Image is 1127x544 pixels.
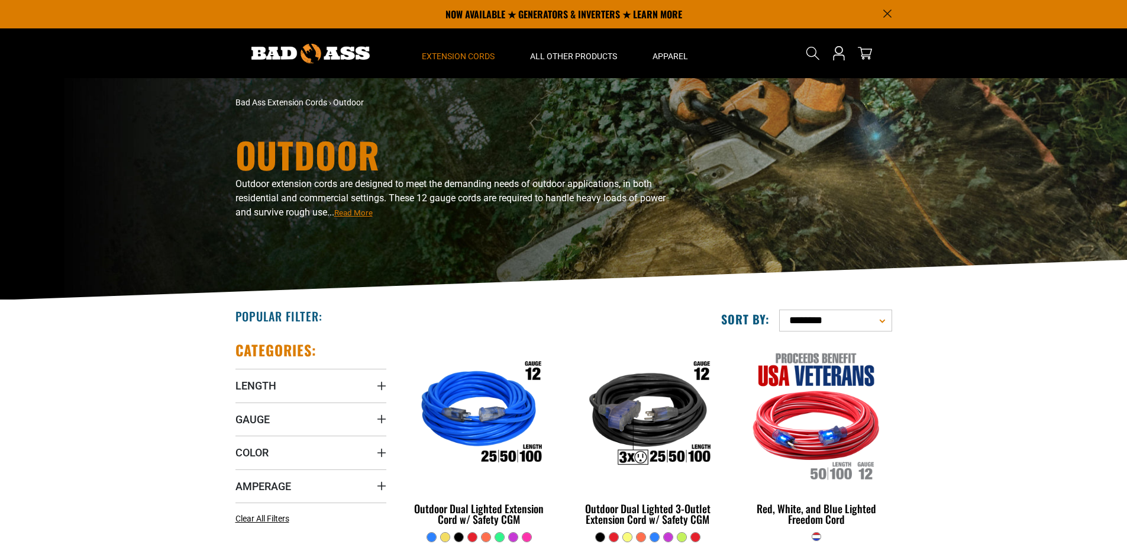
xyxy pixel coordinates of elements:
a: Outdoor Dual Lighted Extension Cord w/ Safety CGM Outdoor Dual Lighted Extension Cord w/ Safety CGM [404,341,555,532]
summary: Gauge [235,403,386,436]
summary: Search [803,44,822,63]
span: All Other Products [530,51,617,62]
span: Gauge [235,413,270,426]
h2: Popular Filter: [235,308,322,324]
img: Outdoor Dual Lighted Extension Cord w/ Safety CGM [405,347,554,483]
span: Outdoor [333,98,364,107]
span: Color [235,446,269,459]
summary: Length [235,369,386,402]
img: Bad Ass Extension Cords [251,44,370,63]
span: Apparel [653,51,688,62]
h2: Categories: [235,341,317,359]
span: Amperage [235,479,291,493]
nav: breadcrumbs [235,96,667,109]
summary: Apparel [635,28,706,78]
div: Outdoor Dual Lighted Extension Cord w/ Safety CGM [404,503,555,524]
a: Red, White, and Blue Lighted Freedom Cord Red, White, and Blue Lighted Freedom Cord [741,341,892,532]
summary: Amperage [235,469,386,503]
span: Length [235,379,276,392]
summary: Extension Cords [404,28,512,78]
summary: Color [235,436,386,469]
a: Bad Ass Extension Cords [235,98,327,107]
a: Outdoor Dual Lighted 3-Outlet Extension Cord w/ Safety CGM Outdoor Dual Lighted 3-Outlet Extensio... [572,341,723,532]
span: › [329,98,331,107]
div: Red, White, and Blue Lighted Freedom Cord [741,503,892,524]
h1: Outdoor [235,137,667,172]
span: Clear All Filters [235,514,289,523]
label: Sort by: [721,311,770,327]
img: Red, White, and Blue Lighted Freedom Cord [742,347,891,483]
span: Outdoor extension cords are designed to meet the demanding needs of outdoor applications, in both... [235,178,666,218]
a: Clear All Filters [235,513,294,525]
img: Outdoor Dual Lighted 3-Outlet Extension Cord w/ Safety CGM [573,347,722,483]
summary: All Other Products [512,28,635,78]
div: Outdoor Dual Lighted 3-Outlet Extension Cord w/ Safety CGM [572,503,723,524]
span: Extension Cords [422,51,495,62]
span: Read More [334,208,373,217]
